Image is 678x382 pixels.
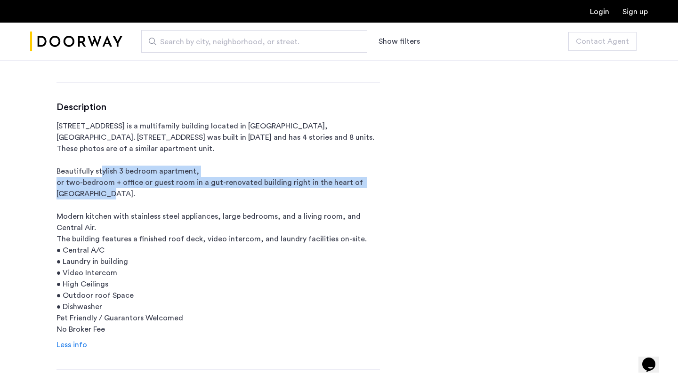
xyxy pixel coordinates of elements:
a: Cazamio Logo [30,24,122,59]
a: Registration [622,8,648,16]
button: button [568,32,637,51]
h3: Description [56,102,380,113]
a: Read info [56,339,87,350]
img: logo [30,24,122,59]
button: Show or hide filters [379,36,420,47]
p: [STREET_ADDRESS] is a multifamily building located in [GEOGRAPHIC_DATA], [GEOGRAPHIC_DATA]. [STRE... [56,120,380,335]
iframe: chat widget [638,344,669,373]
a: Login [590,8,609,16]
span: Less info [56,341,87,349]
span: Search by city, neighborhood, or street. [160,36,341,48]
span: Contact Agent [576,36,629,47]
input: Apartment Search [141,30,367,53]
